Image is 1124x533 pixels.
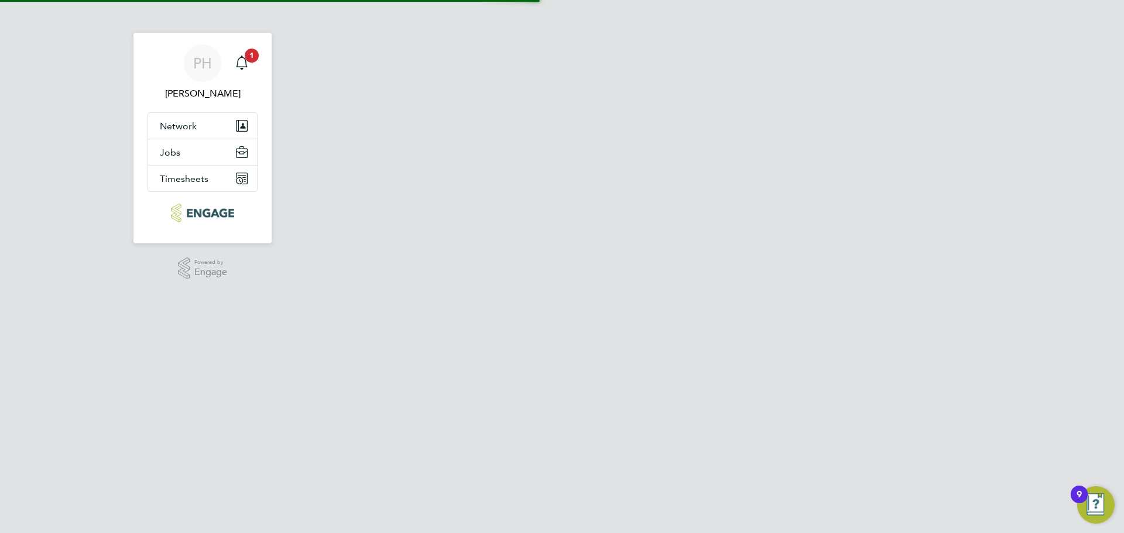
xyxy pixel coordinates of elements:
a: Powered byEngage [178,257,228,280]
span: PH [193,56,212,71]
span: Phil Hawley [148,87,258,101]
img: bandk-logo-retina.png [171,204,234,222]
span: Jobs [160,147,180,158]
div: 9 [1077,494,1082,510]
span: Engage [194,267,227,277]
nav: Main navigation [133,33,272,243]
a: PH[PERSON_NAME] [148,44,258,101]
a: 1 [230,44,253,82]
span: 1 [245,49,259,63]
button: Network [148,113,257,139]
span: Timesheets [160,173,208,184]
a: Go to home page [148,204,258,222]
button: Open Resource Center, 9 new notifications [1077,486,1115,524]
span: Powered by [194,257,227,267]
button: Timesheets [148,166,257,191]
button: Jobs [148,139,257,165]
span: Network [160,121,197,132]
